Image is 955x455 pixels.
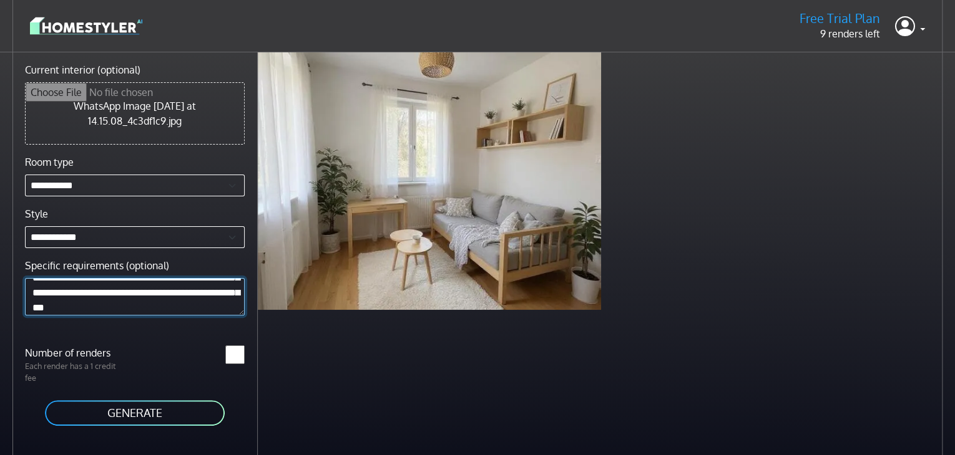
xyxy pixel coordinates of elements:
[25,206,48,221] label: Style
[44,399,226,427] button: GENERATE
[800,26,880,41] p: 9 renders left
[25,155,74,170] label: Room type
[25,62,140,77] label: Current interior (optional)
[30,15,142,37] img: logo-3de290ba35641baa71223ecac5eacb59cb85b4c7fdf211dc9aaecaaee71ea2f8.svg
[800,11,880,26] h5: Free Trial Plan
[17,360,135,384] p: Each render has a 1 credit fee
[17,345,135,360] label: Number of renders
[25,258,169,273] label: Specific requirements (optional)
